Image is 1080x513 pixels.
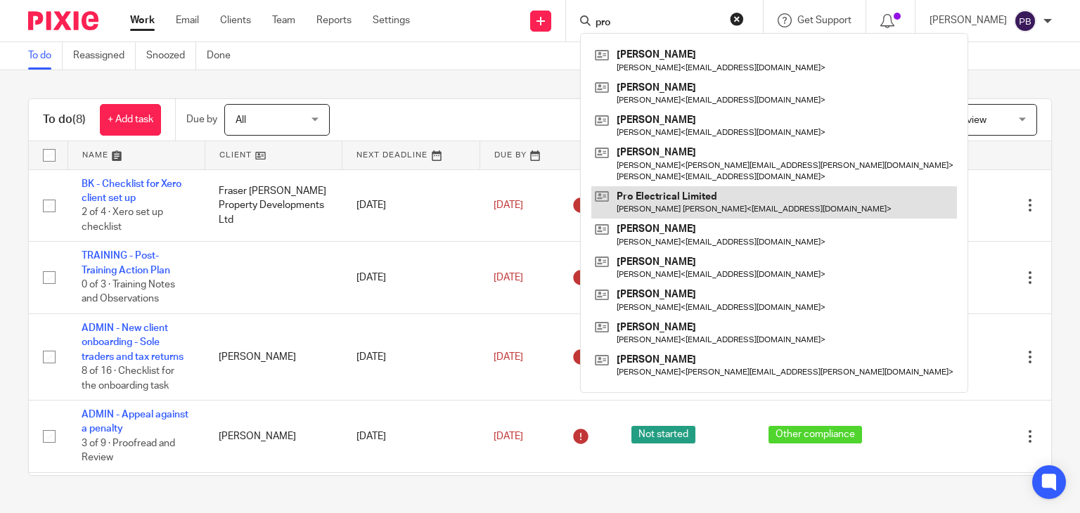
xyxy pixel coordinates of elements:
[220,13,251,27] a: Clients
[130,13,155,27] a: Work
[594,17,721,30] input: Search
[236,115,246,125] span: All
[82,207,163,232] span: 2 of 4 · Xero set up checklist
[631,426,695,443] span: Not started
[146,42,196,70] a: Snoozed
[28,11,98,30] img: Pixie
[342,401,480,473] td: [DATE]
[82,366,174,391] span: 8 of 16 · Checklist for the onboarding task
[342,314,480,401] td: [DATE]
[28,42,63,70] a: To do
[82,280,175,304] span: 0 of 3 · Training Notes and Observations
[205,401,342,473] td: [PERSON_NAME]
[82,323,184,362] a: ADMIN - New client onboarding - Sole traders and tax returns
[73,42,136,70] a: Reassigned
[342,242,480,314] td: [DATE]
[272,13,295,27] a: Team
[82,251,170,275] a: TRAINING - Post-Training Action Plan
[316,13,352,27] a: Reports
[100,104,161,136] a: + Add task
[494,431,523,441] span: [DATE]
[205,314,342,401] td: [PERSON_NAME]
[82,439,175,463] span: 3 of 9 · Proofread and Review
[43,112,86,127] h1: To do
[494,200,523,210] span: [DATE]
[1014,10,1036,32] img: svg%3E
[494,352,523,362] span: [DATE]
[730,12,744,26] button: Clear
[207,42,241,70] a: Done
[494,273,523,283] span: [DATE]
[342,169,480,242] td: [DATE]
[797,15,851,25] span: Get Support
[82,410,188,434] a: ADMIN - Appeal against a penalty
[769,426,862,443] span: Other compliance
[373,13,410,27] a: Settings
[930,13,1007,27] p: [PERSON_NAME]
[205,169,342,242] td: Fraser [PERSON_NAME] Property Developments Ltd
[82,179,181,203] a: BK - Checklist for Xero client set up
[72,114,86,125] span: (8)
[186,112,217,126] p: Due by
[176,13,199,27] a: Email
